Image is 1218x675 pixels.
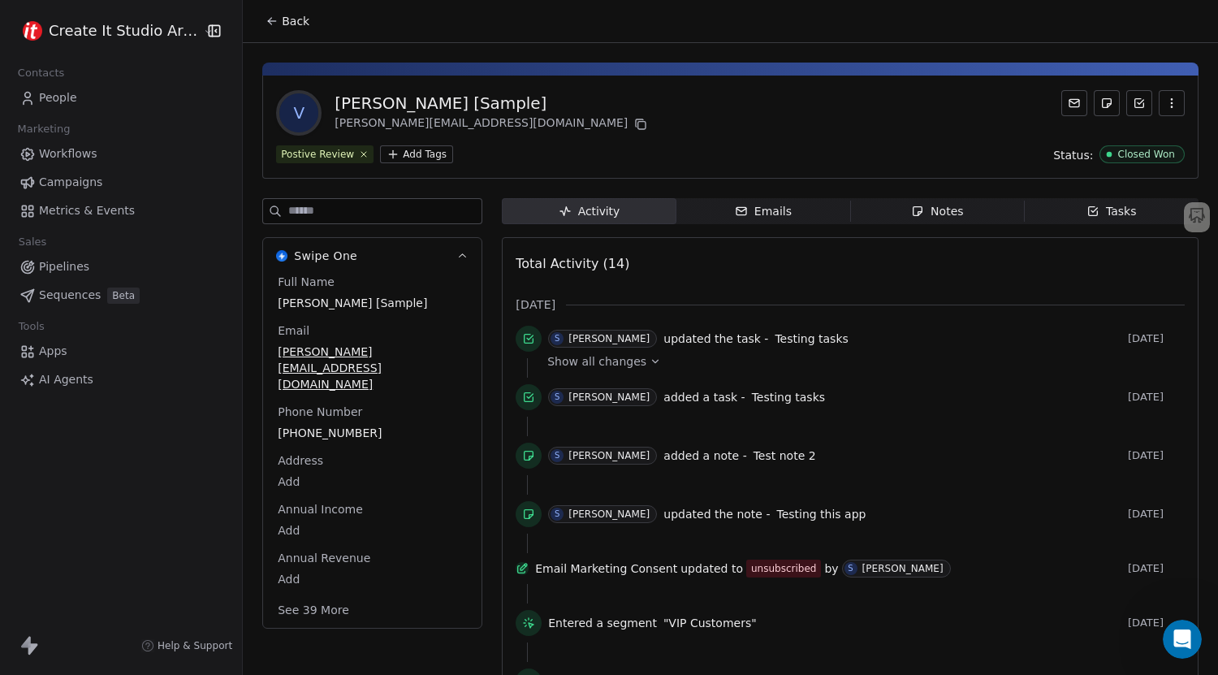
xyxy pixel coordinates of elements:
[32,171,292,198] p: How can we help?
[862,563,944,574] div: [PERSON_NAME]
[33,232,292,249] div: Recent message
[13,84,229,111] a: People
[13,253,229,280] a: Pipelines
[17,243,308,303] div: Siddarth avatarMrinal avatarHarinder avatarYou’ll get replies here and in your email: ✉️ [EMAIL_A...
[568,508,650,520] div: [PERSON_NAME]
[663,506,770,522] span: updated the note -
[19,17,192,45] button: Create It Studio Architects
[94,26,127,58] img: Profile image for Siddarth
[279,93,318,132] span: V
[547,353,1173,370] a: Show all changes
[39,371,93,388] span: AI Agents
[39,174,102,191] span: Campaigns
[282,13,309,29] span: Back
[824,560,838,577] span: by
[776,504,866,524] a: Testing this app
[11,117,77,141] span: Marketing
[11,230,54,254] span: Sales
[39,287,101,304] span: Sequences
[274,404,365,420] span: Phone Number
[278,474,467,490] span: Add
[776,508,866,521] span: Testing this app
[13,169,229,196] a: Campaigns
[158,639,232,652] span: Help & Support
[775,332,848,345] span: Testing tasks
[13,282,229,309] a: SequencesBeta
[263,274,482,628] div: Swipe OneSwipe One
[1128,391,1185,404] span: [DATE]
[274,501,366,517] span: Annual Income
[294,248,357,264] span: Swipe One
[276,250,287,262] img: Swipe One
[263,238,482,274] button: Swipe OneSwipe One
[516,256,629,271] span: Total Activity (14)
[13,338,229,365] a: Apps
[751,560,816,577] div: unsubscribed
[775,329,848,348] a: Testing tasks
[663,615,757,631] span: "VIP Customers"
[13,366,229,393] a: AI Agents
[911,203,963,220] div: Notes
[49,20,199,41] span: Create It Studio Architects
[1128,508,1185,521] span: [DATE]
[1128,617,1185,630] span: [DATE]
[1053,147,1093,163] span: Status:
[663,331,768,347] span: updated the task -
[555,391,559,404] div: S
[1163,620,1202,659] iframe: Intercom live chat
[39,202,135,219] span: Metrics & Events
[68,273,129,290] div: Swipe One
[256,6,319,36] button: Back
[68,257,690,270] span: You’ll get replies here and in your email: ✉️ [EMAIL_ADDRESS][DOMAIN_NAME] Our usual reply time 🕒...
[39,343,67,360] span: Apps
[278,425,467,441] span: [PHONE_NUMBER]
[268,595,359,625] button: See 39 More
[663,389,745,405] span: added a task -
[63,26,96,58] img: Profile image for Mrinal
[33,326,271,343] div: Send us a message
[257,547,283,559] span: Help
[516,296,555,313] span: [DATE]
[45,271,64,291] img: Harinder avatar
[1128,562,1185,575] span: [DATE]
[39,258,89,275] span: Pipelines
[1128,332,1185,345] span: [DATE]
[380,145,453,163] button: Add Tags
[32,115,292,171] p: Hi [PERSON_NAME] 👋
[23,21,42,41] img: Logo_Red%20Dot%20-%20White.png
[32,26,65,58] img: Profile image for Harinder
[278,522,467,539] span: Add
[752,387,825,407] a: Testing tasks
[752,391,825,404] span: Testing tasks
[16,219,309,304] div: Recent messageSiddarth avatarMrinal avatarHarinder avatarYou’ll get replies here and in your emai...
[1117,149,1175,160] div: Closed Won
[680,560,743,577] span: updated to
[547,353,646,370] span: Show all changes
[13,141,229,167] a: Workflows
[848,562,853,575] div: S
[278,571,467,587] span: Add
[31,271,50,291] img: Mrinal avatar
[568,450,650,461] div: [PERSON_NAME]
[279,26,309,55] div: Close
[39,145,97,162] span: Workflows
[135,547,191,559] span: Messages
[274,322,313,339] span: Email
[141,639,232,652] a: Help & Support
[107,288,140,304] span: Beta
[274,550,374,566] span: Annual Revenue
[555,449,559,462] div: S
[108,507,216,572] button: Messages
[535,560,677,577] span: Email Marketing Consent
[11,314,51,339] span: Tools
[36,547,72,559] span: Home
[568,392,650,403] div: [PERSON_NAME]
[548,615,657,631] span: Entered a segment
[754,446,816,465] a: Test note 2
[663,448,746,464] span: added a note -
[132,273,182,290] div: • 5m ago
[1086,203,1137,220] div: Tasks
[278,344,467,392] span: [PERSON_NAME][EMAIL_ADDRESS][DOMAIN_NAME]
[735,203,792,220] div: Emails
[1128,449,1185,462] span: [DATE]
